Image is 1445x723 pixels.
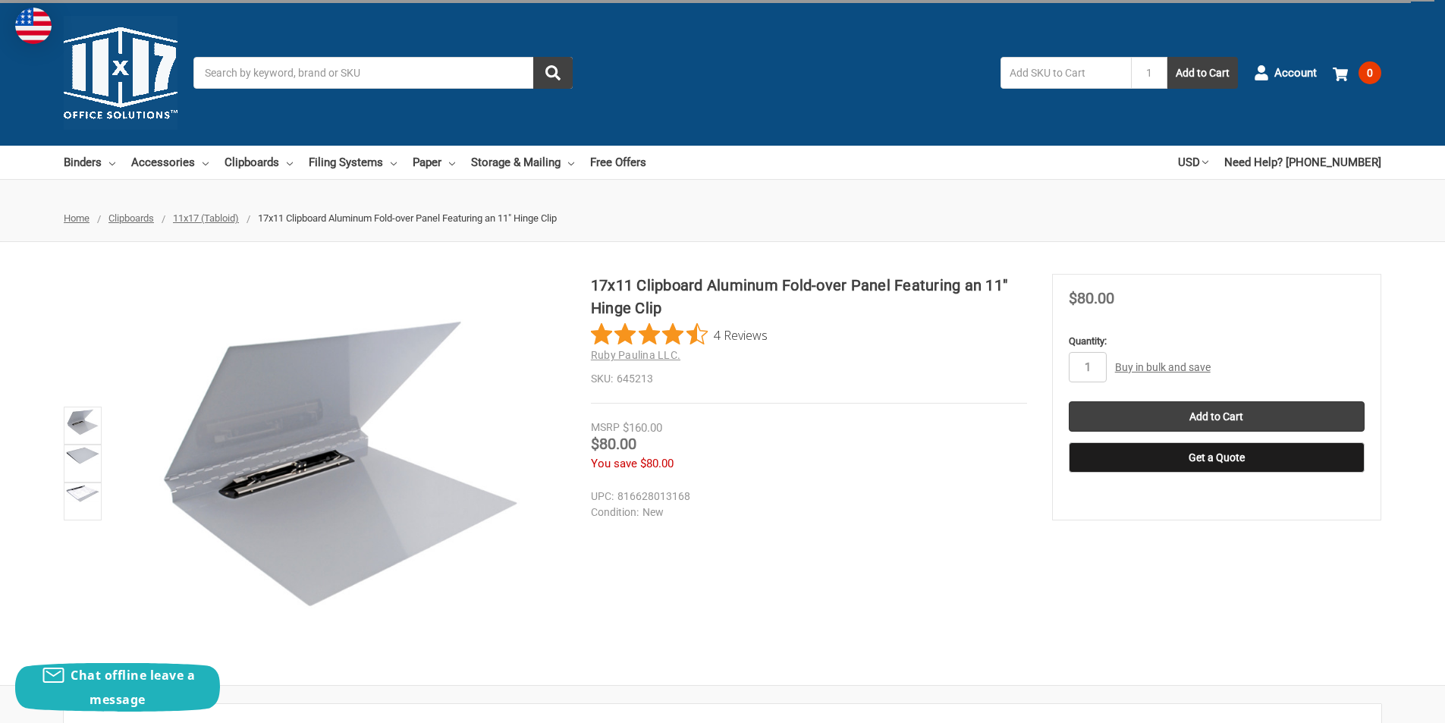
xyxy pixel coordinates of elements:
img: 17x11 Clipboard Aluminum Fold-over Panel Featuring an 11" Hinge Clip [66,409,99,435]
span: 4 Reviews [714,323,768,346]
input: Search by keyword, brand or SKU [193,57,573,89]
img: duty and tax information for United States [15,8,52,44]
button: Add to Cart [1167,57,1238,89]
a: Buy in bulk and save [1115,361,1211,373]
img: 11x17.com [64,16,177,130]
a: Ruby Paulina LLC. [591,349,680,361]
dt: UPC: [591,489,614,505]
a: Free Offers [590,146,646,179]
a: Paper [413,146,455,179]
button: Get a Quote [1069,442,1365,473]
span: $80.00 [1069,289,1114,307]
span: You save [591,457,637,470]
h1: 17x11 Clipboard Aluminum Fold-over Panel Featuring an 11" Hinge Clip [591,274,1027,319]
span: $160.00 [623,421,662,435]
input: Add to Cart [1069,401,1365,432]
input: Add SKU to Cart [1001,57,1131,89]
span: Account [1274,64,1317,82]
a: USD [1178,146,1208,179]
button: Chat offline leave a message [15,663,220,712]
dd: New [591,505,1020,520]
a: 0 [1333,53,1381,93]
div: MSRP [591,420,620,435]
button: Rated 4.5 out of 5 stars from 4 reviews. Jump to reviews. [591,323,768,346]
span: $80.00 [591,435,636,453]
img: 17x11 Clipboard Aluminum Fold-over Panel Featuring an 11" Hinge Clip [66,447,99,464]
a: Storage & Mailing [471,146,574,179]
label: Quantity: [1069,334,1365,349]
a: Binders [64,146,115,179]
span: 17x11 Clipboard Aluminum Fold-over Panel Featuring an 11" Hinge Clip [258,212,557,224]
a: 11x17 (Tabloid) [173,212,239,224]
a: Accessories [131,146,209,179]
span: Chat offline leave a message [71,667,195,708]
dd: 816628013168 [591,489,1020,505]
a: Home [64,212,90,224]
a: Filing Systems [309,146,397,179]
a: Need Help? [PHONE_NUMBER] [1224,146,1381,179]
img: 17x11 Clipboard Hardboard Panel Featuring a Jumbo Board Clip Brown [66,485,99,502]
span: $80.00 [640,457,674,470]
dt: Condition: [591,505,639,520]
dd: 645213 [591,371,1027,387]
dt: SKU: [591,371,613,387]
a: Clipboards [108,212,154,224]
a: Clipboards [225,146,293,179]
span: 0 [1359,61,1381,84]
a: Account [1254,53,1317,93]
img: 17x11 Clipboard Aluminum Fold-over Panel Featuring an 11" Hinge Clip [150,315,529,612]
